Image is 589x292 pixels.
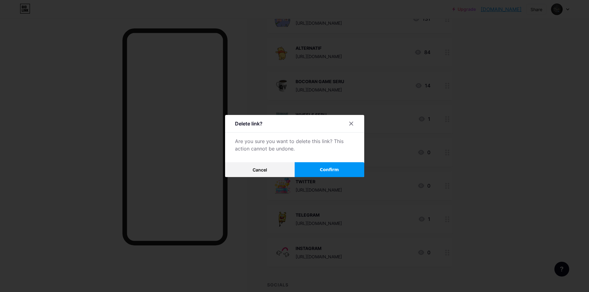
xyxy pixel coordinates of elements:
button: Cancel [225,162,295,177]
span: Confirm [320,167,339,173]
div: Delete link? [235,120,262,127]
div: Are you sure you want to delete this link? This action cannot be undone. [235,138,354,152]
button: Confirm [295,162,364,177]
span: Cancel [253,167,267,172]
